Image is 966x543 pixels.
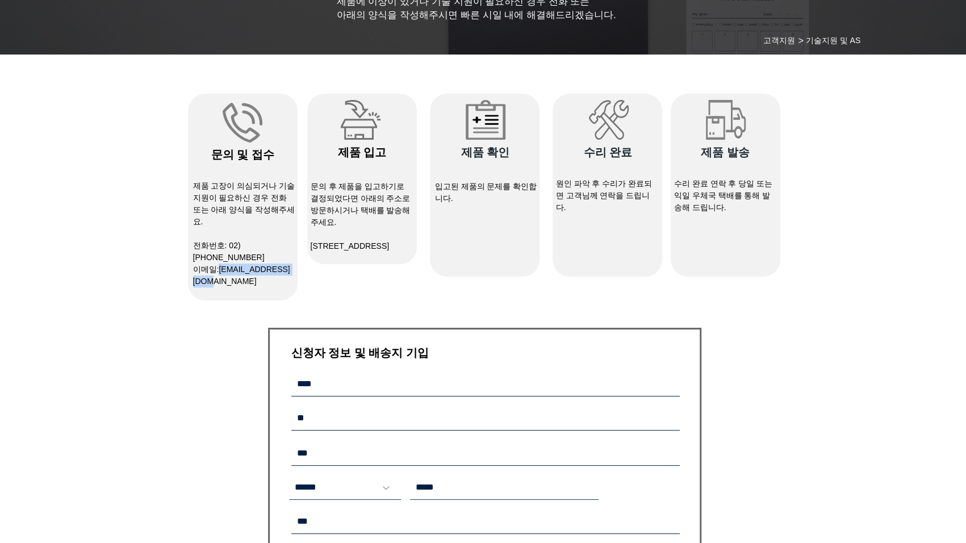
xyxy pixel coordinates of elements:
[291,346,429,359] span: ​신청자 정보 및 배송지 기입
[435,182,537,203] span: 입고된 제품의 문제를 확인합니다.
[461,146,510,158] span: ​제품 확인
[556,179,653,212] span: 원인 파악 후 수리가 완료되면 고객님께 연락을 드립니다.
[584,146,633,158] span: ​수리 완료
[674,179,772,212] span: 수리 완료 연락 후 당일 또는 익일 우체국 택배를 통해 발송해 드립니다.
[211,148,274,161] span: ​문의 및 접수
[311,182,411,227] span: ​문의 후 제품을 입고하기로 결정되었다면 아래의 주소로 방문하시거나 택배를 발송해주세요.
[311,241,389,250] span: [STREET_ADDRESS]
[193,265,290,286] a: [EMAIL_ADDRESS][DOMAIN_NAME]
[193,265,290,286] span: ​이메일:
[193,241,265,262] span: 전화번호: 02)[PHONE_NUMBER]
[835,494,966,543] iframe: Wix Chat
[701,146,750,158] span: ​제품 발송
[193,181,295,226] span: 제품 고장이 의심되거나 기술지원이 필요하신 경우 전화 또는 아래 양식을 작성해주세요.
[338,146,387,158] span: ​제품 입고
